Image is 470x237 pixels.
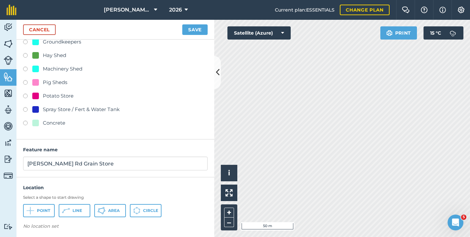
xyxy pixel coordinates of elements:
img: svg+xml;base64,PD94bWwgdmVyc2lvbj0iMS4wIiBlbmNvZGluZz0idXRmLTgiPz4KPCEtLSBHZW5lcmF0b3I6IEFkb2JlIE... [4,121,13,131]
img: Two speech bubbles overlapping with the left bubble in the forefront [402,7,410,13]
img: svg+xml;base64,PHN2ZyB4bWxucz0iaHR0cDovL3d3dy53My5vcmcvMjAwMC9zdmciIHdpZHRoPSI1NiIgaGVpZ2h0PSI2MC... [4,88,13,98]
button: Area [94,204,126,217]
img: svg+xml;base64,PD94bWwgdmVyc2lvbj0iMS4wIiBlbmNvZGluZz0idXRmLTgiPz4KPCEtLSBHZW5lcmF0b3I6IEFkb2JlIE... [4,56,13,65]
img: fieldmargin Logo [7,5,16,15]
img: svg+xml;base64,PD94bWwgdmVyc2lvbj0iMS4wIiBlbmNvZGluZz0idXRmLTgiPz4KPCEtLSBHZW5lcmF0b3I6IEFkb2JlIE... [4,171,13,180]
div: Spray Store / Fert & Water Tank [43,105,120,113]
button: + [224,208,234,218]
img: svg+xml;base64,PD94bWwgdmVyc2lvbj0iMS4wIiBlbmNvZGluZz0idXRmLTgiPz4KPCEtLSBHZW5lcmF0b3I6IEFkb2JlIE... [4,154,13,164]
img: A question mark icon [420,7,428,13]
span: Circle [143,208,158,213]
button: Satellite (Azure) [227,26,291,40]
img: svg+xml;base64,PHN2ZyB4bWxucz0iaHR0cDovL3d3dy53My5vcmcvMjAwMC9zdmciIHdpZHRoPSIxOSIgaGVpZ2h0PSIyNC... [386,29,393,37]
h4: Location [23,184,208,191]
img: svg+xml;base64,PHN2ZyB4bWxucz0iaHR0cDovL3d3dy53My5vcmcvMjAwMC9zdmciIHdpZHRoPSI1NiIgaGVpZ2h0PSI2MC... [4,39,13,49]
img: svg+xml;base64,PHN2ZyB4bWxucz0iaHR0cDovL3d3dy53My5vcmcvMjAwMC9zdmciIHdpZHRoPSI1NiIgaGVpZ2h0PSI2MC... [4,72,13,82]
img: A cog icon [457,7,465,13]
div: Pig Sheds [43,78,67,86]
button: i [221,165,237,181]
span: [PERSON_NAME] Farm Partnership [104,6,151,14]
a: Change plan [340,5,390,15]
a: Cancel [23,24,56,35]
span: Line [73,208,82,213]
img: svg+xml;base64,PHN2ZyB4bWxucz0iaHR0cDovL3d3dy53My5vcmcvMjAwMC9zdmciIHdpZHRoPSIxNyIgaGVpZ2h0PSIxNy... [439,6,446,14]
img: svg+xml;base64,PD94bWwgdmVyc2lvbj0iMS4wIiBlbmNvZGluZz0idXRmLTgiPz4KPCEtLSBHZW5lcmF0b3I6IEFkb2JlIE... [4,105,13,115]
button: Print [380,26,417,40]
div: Hay Shed [43,51,66,59]
button: – [224,218,234,227]
img: svg+xml;base64,PD94bWwgdmVyc2lvbj0iMS4wIiBlbmNvZGluZz0idXRmLTgiPz4KPCEtLSBHZW5lcmF0b3I6IEFkb2JlIE... [4,138,13,148]
button: Circle [130,204,162,217]
img: svg+xml;base64,PD94bWwgdmVyc2lvbj0iMS4wIiBlbmNvZGluZz0idXRmLTgiPz4KPCEtLSBHZW5lcmF0b3I6IEFkb2JlIE... [4,223,13,230]
span: i [228,169,230,177]
h3: Select a shape to start drawing [23,195,208,200]
h4: Feature name [23,146,208,153]
span: 15 ° C [430,26,441,40]
img: Four arrows, one pointing top left, one top right, one bottom right and the last bottom left [225,189,233,196]
span: Point [37,208,50,213]
iframe: Intercom live chat [448,215,463,230]
span: Area [108,208,120,213]
img: svg+xml;base64,PD94bWwgdmVyc2lvbj0iMS4wIiBlbmNvZGluZz0idXRmLTgiPz4KPCEtLSBHZW5lcmF0b3I6IEFkb2JlIE... [446,26,459,40]
div: Concrete [43,119,65,127]
button: Line [59,204,90,217]
button: Point [23,204,55,217]
img: svg+xml;base64,PD94bWwgdmVyc2lvbj0iMS4wIiBlbmNvZGluZz0idXRmLTgiPz4KPCEtLSBHZW5lcmF0b3I6IEFkb2JlIE... [4,22,13,32]
button: 15 °C [424,26,463,40]
span: 5 [461,215,466,220]
div: Groundkeepers [43,38,81,46]
button: Save [182,24,208,35]
div: Potato Store [43,92,73,100]
span: 2026 [169,6,182,14]
div: Machinery Shed [43,65,82,73]
em: No location set [23,223,59,229]
span: Current plan : ESSENTIALS [275,6,335,14]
